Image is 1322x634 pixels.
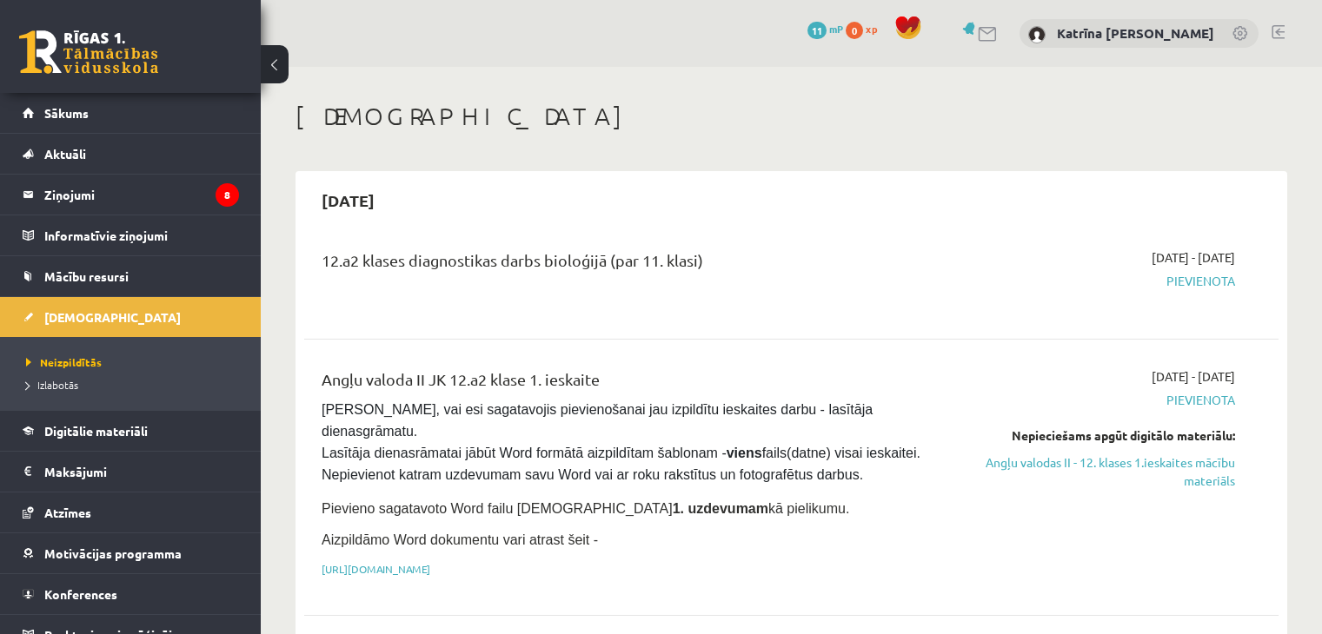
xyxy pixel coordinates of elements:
[23,175,239,215] a: Ziņojumi8
[322,367,922,400] div: Angļu valoda II JK 12.a2 klase 1. ieskaite
[26,355,102,369] span: Neizpildītās
[23,134,239,174] a: Aktuāli
[866,22,877,36] span: xp
[19,30,158,74] a: Rīgas 1. Tālmācības vidusskola
[44,146,86,162] span: Aktuāli
[727,446,762,460] strong: viens
[322,532,598,547] span: Aizpildāmo Word dokumentu vari atrast šeit -
[23,574,239,614] a: Konferences
[23,93,239,133] a: Sākums
[23,452,239,492] a: Maksājumi
[44,586,117,602] span: Konferences
[23,297,239,337] a: [DEMOGRAPHIC_DATA]
[948,391,1235,409] span: Pievienota
[44,268,129,284] span: Mācību resursi
[23,492,239,532] a: Atzīmes
[44,545,182,561] span: Motivācijas programma
[44,175,239,215] legend: Ziņojumi
[846,22,886,36] a: 0 xp
[948,272,1235,290] span: Pievienota
[1057,24,1214,42] a: Katrīna [PERSON_NAME]
[44,423,148,439] span: Digitālie materiāli
[1028,26,1046,43] img: Katrīna Kate Timša
[23,411,239,451] a: Digitālie materiāli
[322,501,849,516] span: Pievieno sagatavoto Word failu [DEMOGRAPHIC_DATA] kā pielikumu.
[26,354,243,370] a: Neizpildītās
[44,452,239,492] legend: Maksājumi
[26,377,243,393] a: Izlabotās
[846,22,863,39] span: 0
[673,501,768,516] strong: 1. uzdevumam
[948,426,1235,445] div: Nepieciešams apgūt digitālo materiālu:
[44,105,89,121] span: Sākums
[322,402,924,482] span: [PERSON_NAME], vai esi sagatavojis pievienošanai jau izpildītu ieskaites darbu - lasītāja dienasg...
[322,248,922,281] div: 12.a2 klases diagnostikas darbs bioloģijā (par 11. klasi)
[1152,367,1235,386] span: [DATE] - [DATE]
[807,22,827,39] span: 11
[26,378,78,392] span: Izlabotās
[44,505,91,520] span: Atzīmes
[23,533,239,573] a: Motivācijas programma
[44,215,239,255] legend: Informatīvie ziņojumi
[216,183,239,207] i: 8
[322,562,430,576] a: [URL][DOMAIN_NAME]
[829,22,843,36] span: mP
[807,22,843,36] a: 11 mP
[44,309,181,325] span: [DEMOGRAPHIC_DATA]
[296,102,1287,131] h1: [DEMOGRAPHIC_DATA]
[948,453,1235,490] a: Angļu valodas II - 12. klases 1.ieskaites mācību materiāls
[23,256,239,296] a: Mācību resursi
[23,215,239,255] a: Informatīvie ziņojumi
[304,180,392,221] h2: [DATE]
[1152,248,1235,267] span: [DATE] - [DATE]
